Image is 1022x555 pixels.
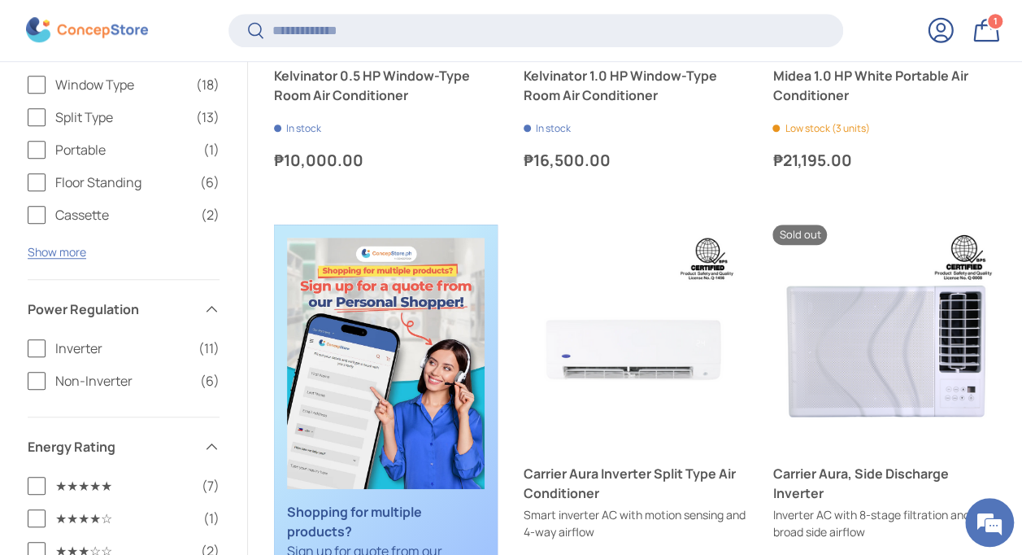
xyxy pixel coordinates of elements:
a: Carrier Aura Inverter Split Type Air Conditioner [524,225,747,448]
span: Inverter [55,339,189,358]
span: 1 [994,15,998,28]
span: Sold out [772,225,827,245]
span: Portable [55,140,194,160]
span: (1) [203,140,220,160]
a: Kelvinator 1.0 HP Window-Type Room Air Conditioner [524,66,747,105]
div: Chat with us now [85,91,273,112]
span: (7) [202,476,220,496]
span: We're online! [94,171,224,335]
span: Split Type [55,107,186,127]
span: (11) [198,339,220,358]
span: Energy Rating [28,437,194,457]
a: Midea 1.0 HP White Portable Air Conditioner [772,66,996,105]
button: Show more [28,244,86,260]
span: Floor Standing [55,173,190,192]
img: ConcepStore [26,18,148,43]
span: Power Regulation [28,299,194,319]
span: (6) [200,173,220,192]
span: (6) [200,371,220,391]
summary: Energy Rating [28,417,220,476]
strong: Shopping for multiple products? [287,503,422,540]
span: Cassette [55,205,191,225]
div: Minimize live chat window [267,8,306,47]
span: (18) [196,75,220,94]
a: Carrier Aura Inverter Split Type Air Conditioner [524,464,747,503]
textarea: Type your message and hit 'Enter' [8,377,310,434]
span: Non-Inverter [55,371,190,391]
span: (1) [203,509,220,528]
a: Carrier Aura, Side Discharge Inverter [772,464,996,503]
span: (2) [201,205,220,225]
span: ★★★★★ [55,476,192,496]
span: (13) [196,107,220,127]
span: Window Type [55,75,186,94]
a: Kelvinator 0.5 HP Window-Type Room Air Conditioner [274,66,498,105]
span: ★★★★☆ [55,509,194,528]
a: Carrier Aura, Side Discharge Inverter [772,225,996,448]
summary: Power Regulation [28,280,220,339]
